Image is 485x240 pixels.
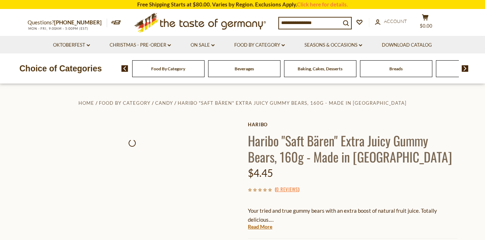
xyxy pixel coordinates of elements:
[121,65,128,72] img: previous arrow
[382,41,432,49] a: Download Catalog
[234,41,285,49] a: Food By Category
[420,23,432,29] span: $0.00
[54,19,102,25] a: [PHONE_NUMBER]
[304,41,362,49] a: Seasons & Occasions
[151,66,185,71] a: Food By Category
[248,206,457,224] p: Your tried and true gummy bears with an extra boost of natural fruit juice. Totally delicious.
[297,1,348,8] a: Click here for details.
[275,185,299,193] span: ( )
[414,14,436,32] button: $0.00
[191,41,215,49] a: On Sale
[462,65,469,72] img: next arrow
[276,185,298,193] a: 0 Reviews
[248,122,457,127] a: Haribo
[248,167,273,179] span: $4.45
[235,66,254,71] a: Beverages
[375,18,407,25] a: Account
[178,100,407,106] a: Haribo "Saft Bären" Extra Juicy Gummy Bears, 160g - Made in [GEOGRAPHIC_DATA]
[110,41,171,49] a: Christmas - PRE-ORDER
[389,66,403,71] a: Breads
[248,223,272,230] a: Read More
[99,100,150,106] a: Food By Category
[53,41,90,49] a: Oktoberfest
[28,27,88,30] span: MON - FRI, 9:00AM - 5:00PM (EST)
[28,18,107,27] p: Questions?
[384,18,407,24] span: Account
[248,132,457,165] h1: Haribo "Saft Bären" Extra Juicy Gummy Bears, 160g - Made in [GEOGRAPHIC_DATA]
[298,66,342,71] a: Baking, Cakes, Desserts
[155,100,173,106] a: Candy
[78,100,94,106] a: Home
